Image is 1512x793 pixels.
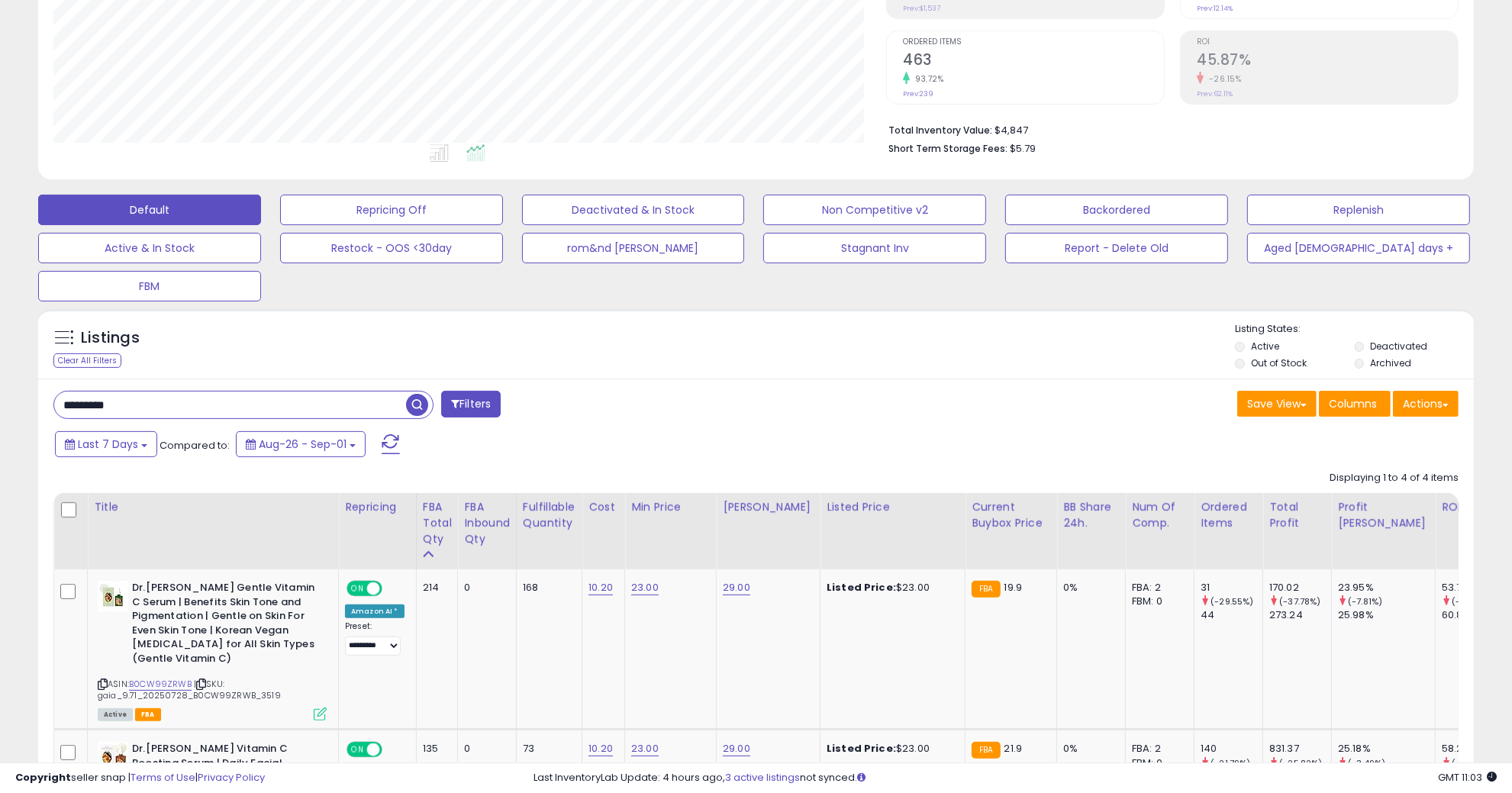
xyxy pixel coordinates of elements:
[910,73,943,85] small: 93.72%
[888,142,1007,155] b: Short Term Storage Fees:
[1329,396,1377,411] span: Columns
[1330,471,1459,485] div: Displaying 1 to 4 of 4 items
[348,582,367,595] span: ON
[827,581,953,595] div: $23.00
[827,741,896,756] b: Listed Price:
[588,580,613,595] a: 10.20
[1197,51,1458,72] h2: 45.87%
[1132,595,1182,608] div: FBM: 0
[98,742,128,772] img: 41LAhtS9tuL._SL40_.jpg
[523,581,570,595] div: 168
[129,678,192,691] a: B0CW99ZRWB
[78,437,138,452] span: Last 7 Days
[94,499,332,515] div: Title
[1197,4,1233,13] small: Prev: 12.14%
[827,499,959,515] div: Listed Price
[631,741,659,756] a: 23.00
[763,233,986,263] button: Stagnant Inv
[903,38,1164,47] span: Ordered Items
[888,120,1447,138] li: $4,847
[236,431,366,457] button: Aug-26 - Sep-01
[38,195,261,225] button: Default
[160,438,230,453] span: Compared to:
[135,708,161,721] span: FBA
[131,770,195,785] a: Terms of Use
[723,499,814,515] div: [PERSON_NAME]
[423,499,452,547] div: FBA Total Qty
[1338,581,1435,595] div: 23.95%
[1442,581,1504,595] div: 53.77%
[1004,741,1023,756] span: 21.9
[903,4,940,13] small: Prev: $1,537
[1237,391,1317,417] button: Save View
[827,742,953,756] div: $23.00
[1338,499,1429,531] div: Profit [PERSON_NAME]
[1211,595,1253,608] small: (-29.55%)
[1442,499,1497,515] div: ROI
[348,743,367,756] span: ON
[1269,742,1331,756] div: 831.37
[1201,608,1262,622] div: 44
[1010,141,1036,156] span: $5.79
[38,233,261,263] button: Active & In Stock
[1269,608,1331,622] div: 273.24
[1370,340,1427,353] label: Deactivated
[15,770,71,785] strong: Copyright
[522,233,745,263] button: rom&nd [PERSON_NAME]
[1201,581,1262,595] div: 31
[423,581,447,595] div: 214
[464,499,510,547] div: FBA inbound Qty
[380,582,405,595] span: OFF
[1370,356,1411,369] label: Archived
[38,271,261,301] button: FBM
[903,89,933,98] small: Prev: 239
[631,580,659,595] a: 23.00
[464,581,505,595] div: 0
[345,604,405,618] div: Amazon AI *
[1279,595,1320,608] small: (-37.78%)
[464,742,505,756] div: 0
[1204,73,1242,85] small: -26.15%
[280,195,503,225] button: Repricing Off
[588,499,618,515] div: Cost
[98,678,281,701] span: | SKU: gaia_9.71_20250728_B0CW99ZRWB_3519
[1004,580,1023,595] span: 19.9
[198,770,265,785] a: Privacy Policy
[1442,608,1504,622] div: 60.88%
[523,742,570,756] div: 73
[523,499,575,531] div: Fulfillable Quantity
[441,391,501,417] button: Filters
[53,353,121,368] div: Clear All Filters
[763,195,986,225] button: Non Competitive v2
[1247,233,1470,263] button: Aged [DEMOGRAPHIC_DATA] days +
[280,233,503,263] button: Restock - OOS <30day
[345,621,405,656] div: Preset:
[98,708,133,721] span: All listings currently available for purchase on Amazon
[972,742,1000,759] small: FBA
[1452,595,1491,608] small: (-11.68%)
[522,195,745,225] button: Deactivated & In Stock
[1201,499,1256,531] div: Ordered Items
[1251,356,1307,369] label: Out of Stock
[1132,581,1182,595] div: FBA: 2
[972,499,1050,531] div: Current Buybox Price
[1319,391,1391,417] button: Columns
[1005,195,1228,225] button: Backordered
[81,327,140,349] h5: Listings
[345,499,410,515] div: Repricing
[423,742,447,756] div: 135
[98,581,327,719] div: ASIN:
[1247,195,1470,225] button: Replenish
[1063,581,1114,595] div: 0%
[725,770,800,785] a: 3 active listings
[1269,581,1331,595] div: 170.02
[903,51,1164,72] h2: 463
[1235,322,1474,337] p: Listing States:
[1005,233,1228,263] button: Report - Delete Old
[534,771,1497,785] div: Last InventoryLab Update: 4 hours ago, not synced.
[1348,595,1382,608] small: (-7.81%)
[1063,742,1114,756] div: 0%
[15,771,265,785] div: seller snap | |
[98,581,128,611] img: 41cxgJosAYL._SL40_.jpg
[1197,89,1233,98] small: Prev: 62.11%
